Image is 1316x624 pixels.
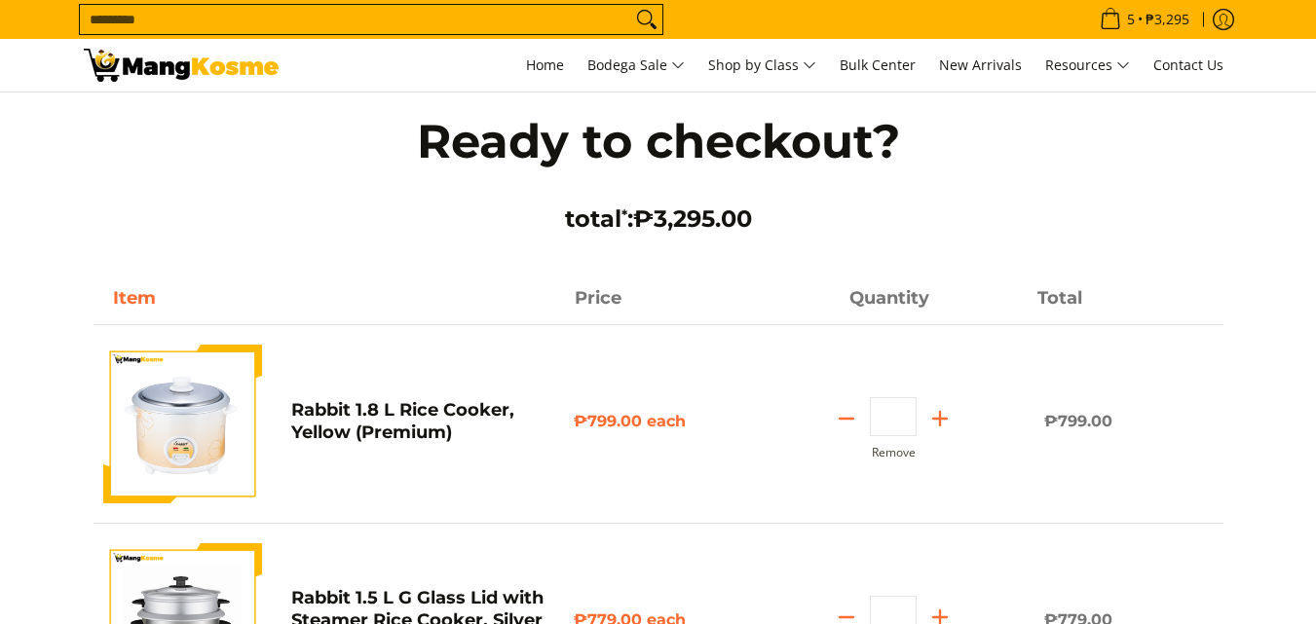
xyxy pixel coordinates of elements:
[1044,412,1112,430] span: ₱799.00
[698,39,826,92] a: Shop by Class
[516,39,574,92] a: Home
[1144,39,1233,92] a: Contact Us
[587,54,685,78] span: Bodega Sale
[917,403,963,434] button: Add
[1153,55,1223,74] span: Contact Us
[631,5,662,34] button: Search
[298,39,1233,92] nav: Main Menu
[526,55,564,74] span: Home
[1143,13,1192,26] span: ₱3,295
[708,54,816,78] span: Shop by Class
[1124,13,1138,26] span: 5
[291,399,514,443] a: Rabbit 1.8 L Rice Cooker, Yellow (Premium)
[872,446,916,459] button: Remove
[823,403,870,434] button: Subtract
[1045,54,1130,78] span: Resources
[1035,39,1140,92] a: Resources
[840,55,916,74] span: Bulk Center
[929,39,1032,92] a: New Arrivals
[830,39,925,92] a: Bulk Center
[376,204,941,234] h3: total :
[84,49,279,82] img: Your Shopping Cart | Mang Kosme
[578,39,695,92] a: Bodega Sale
[939,55,1022,74] span: New Arrivals
[376,112,941,170] h1: Ready to checkout?
[574,412,686,430] span: ₱799.00 each
[633,204,752,233] span: ₱3,295.00
[103,345,262,503] img: https://mangkosme.com/products/rabbit-1-8-l-rice-cooker-yellow-class-a
[1094,9,1195,30] span: •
